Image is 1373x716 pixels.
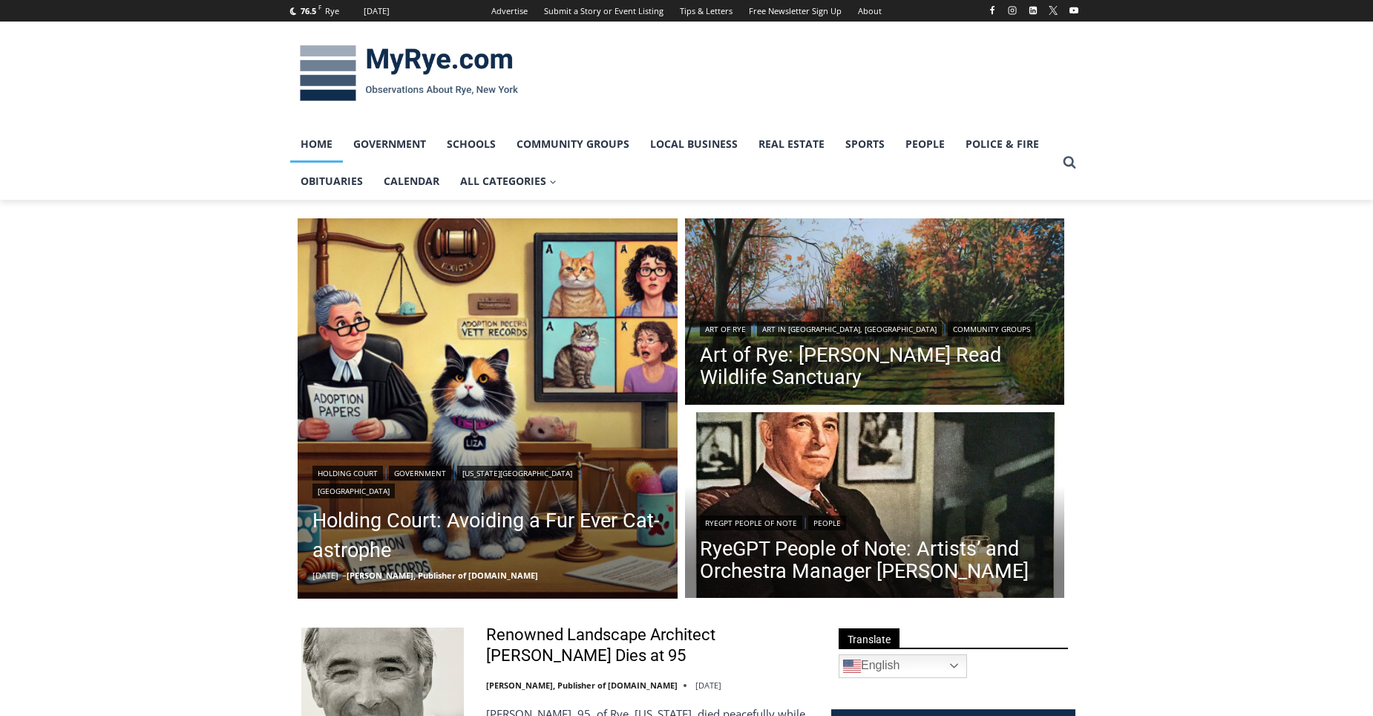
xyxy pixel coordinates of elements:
nav: Primary Navigation [290,126,1056,201]
div: [DATE] [364,4,390,18]
a: Renowned Landscape Architect [PERSON_NAME] Dies at 95 [486,625,812,667]
a: [PERSON_NAME], Publisher of [DOMAIN_NAME] [347,570,538,581]
a: RyeGPT People of Note [700,515,802,530]
a: Home [290,126,343,163]
span: All Categories [460,173,557,189]
span: F [318,3,321,11]
div: | | [700,319,1050,336]
a: Schools [436,126,506,163]
a: Police & Fire [955,126,1049,163]
a: Obituaries [290,163,373,200]
img: en [843,657,861,675]
img: MyRye.com [290,35,528,112]
a: Art of Rye: [PERSON_NAME] Read Wildlife Sanctuary [700,344,1050,388]
a: Linkedin [1024,1,1042,19]
a: Read More RyeGPT People of Note: Artists’ and Orchestra Manager Arthur Judson [685,412,1065,602]
a: YouTube [1065,1,1083,19]
a: X [1044,1,1062,19]
span: – [342,570,347,581]
a: Local Business [640,126,748,163]
a: Government [343,126,436,163]
a: Facebook [983,1,1001,19]
img: (PHOTO: Lord Calvert Whiskey ad, featuring Arthur Judson, 1946. Public Domain.) [685,412,1065,602]
div: Rye [325,4,339,18]
a: People [895,126,955,163]
div: | | | [312,463,663,498]
a: People [808,515,846,530]
button: View Search Form [1056,149,1083,176]
a: All Categories [450,163,567,200]
a: Holding Court [312,466,383,481]
a: Community Groups [506,126,640,163]
span: 76.5 [301,5,316,16]
img: (PHOTO: Edith G. Read Wildlife Sanctuary (Acrylic 12x24). Trail along Playland Lake. By Elizabeth... [685,218,1065,409]
time: [DATE] [312,570,338,581]
a: Holding Court: Avoiding a Fur Ever Cat-astrophe [312,506,663,565]
a: Art in [GEOGRAPHIC_DATA], [GEOGRAPHIC_DATA] [757,322,942,336]
a: [PERSON_NAME], Publisher of [DOMAIN_NAME] [486,680,678,691]
div: | [700,512,1050,530]
a: English [839,654,967,678]
img: DALLE 2025-08-10 Holding Court - humorous cat custody trial [298,218,678,599]
a: Instagram [1003,1,1021,19]
a: Read More Art of Rye: Edith G. Read Wildlife Sanctuary [685,218,1065,409]
a: Read More Holding Court: Avoiding a Fur Ever Cat-astrophe [298,218,678,599]
a: Real Estate [748,126,835,163]
a: Calendar [373,163,450,200]
a: [US_STATE][GEOGRAPHIC_DATA] [457,466,577,481]
a: [GEOGRAPHIC_DATA] [312,484,395,498]
a: RyeGPT People of Note: Artists’ and Orchestra Manager [PERSON_NAME] [700,538,1050,582]
span: Translate [839,628,900,648]
time: [DATE] [695,680,721,691]
a: Community Groups [948,322,1035,336]
a: Art of Rye [700,322,751,336]
a: Government [389,466,451,481]
a: Sports [835,126,895,163]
